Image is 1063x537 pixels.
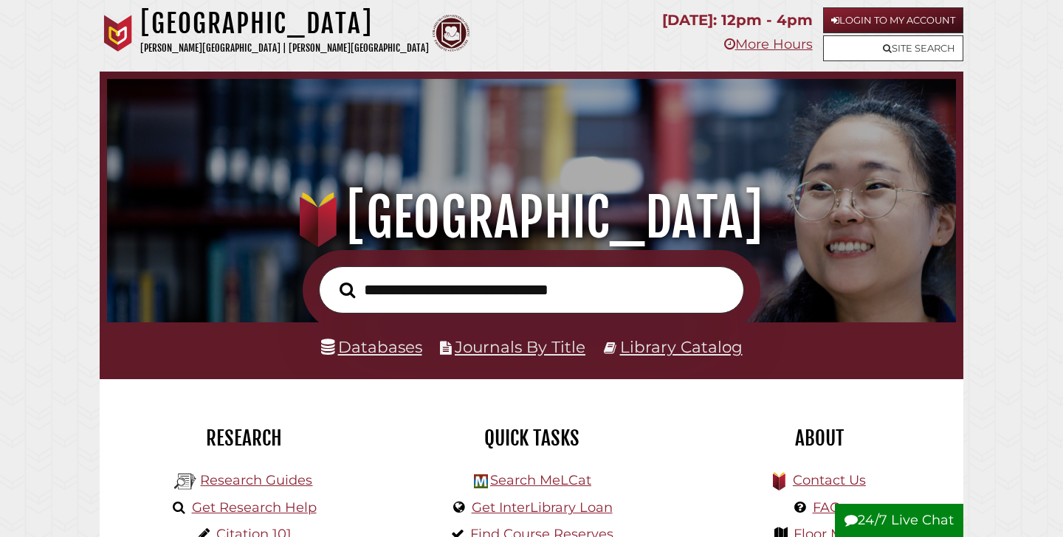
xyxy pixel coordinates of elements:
img: Calvin Theological Seminary [433,15,469,52]
a: More Hours [724,36,813,52]
h1: [GEOGRAPHIC_DATA] [140,7,429,40]
a: Site Search [823,35,963,61]
a: Journals By Title [455,337,585,356]
h2: Quick Tasks [399,426,664,451]
h2: Research [111,426,376,451]
img: Hekman Library Logo [474,474,488,488]
img: Hekman Library Logo [174,471,196,493]
img: Calvin University [100,15,137,52]
a: Get Research Help [192,499,317,516]
a: Login to My Account [823,7,963,33]
button: Search [332,278,362,302]
p: [DATE]: 12pm - 4pm [662,7,813,33]
a: Contact Us [793,472,866,488]
h1: [GEOGRAPHIC_DATA] [123,185,940,250]
a: Get InterLibrary Loan [472,499,613,516]
p: [PERSON_NAME][GEOGRAPHIC_DATA] | [PERSON_NAME][GEOGRAPHIC_DATA] [140,40,429,57]
a: Research Guides [200,472,312,488]
h2: About [687,426,952,451]
a: Search MeLCat [490,472,591,488]
a: Databases [321,337,422,356]
a: Library Catalog [620,337,743,356]
i: Search [340,281,355,298]
a: FAQs [813,499,847,516]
